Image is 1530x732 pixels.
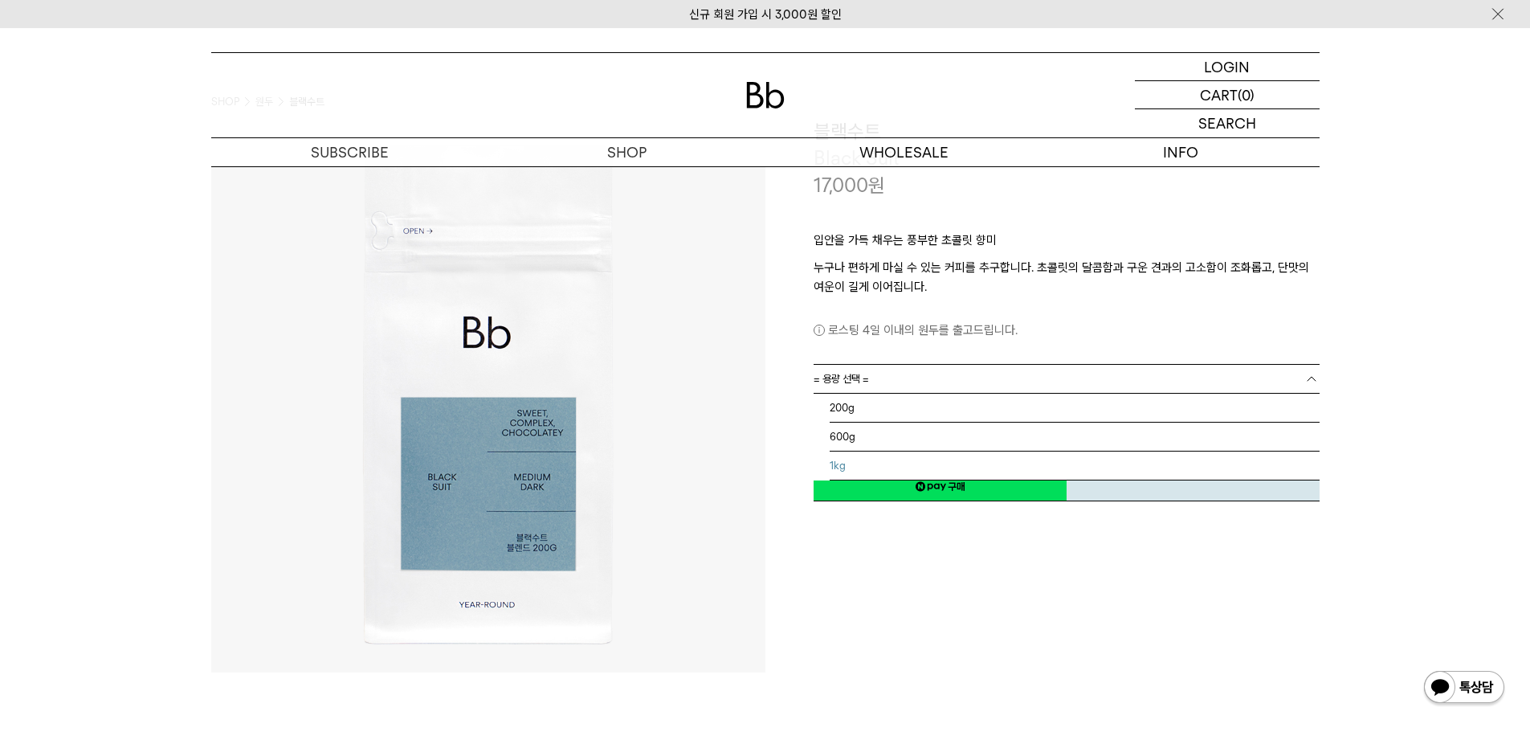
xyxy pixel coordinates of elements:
[814,231,1320,258] p: 입안을 가득 채우는 풍부한 초콜릿 향미
[1135,81,1320,109] a: CART (0)
[1042,138,1320,166] p: INFO
[1204,53,1250,80] p: LOGIN
[1067,445,1320,501] button: 구매하기
[746,82,785,108] img: 로고
[814,472,1067,501] a: 새창
[1198,109,1256,137] p: SEARCH
[1238,81,1255,108] p: (0)
[1135,53,1320,81] a: LOGIN
[488,138,765,166] a: SHOP
[830,394,1320,423] li: 200g
[814,258,1320,296] p: 누구나 편하게 마실 수 있는 커피를 추구합니다. 초콜릿의 달콤함과 구운 견과의 고소함이 조화롭고, 단맛의 여운이 길게 이어집니다.
[1200,81,1238,108] p: CART
[689,7,842,22] a: 신규 회원 가입 시 3,000원 할인
[868,174,885,197] span: 원
[830,452,1320,481] li: 1kg
[765,138,1042,166] p: WHOLESALE
[211,118,765,673] img: 블랙수트
[814,321,1320,340] p: 로스팅 4일 이내의 원두를 출고드립니다.
[814,172,885,199] p: 17,000
[814,365,869,393] span: = 용량 선택 =
[211,138,488,166] a: SUBSCRIBE
[1422,669,1506,708] img: 카카오톡 채널 1:1 채팅 버튼
[830,423,1320,452] li: 600g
